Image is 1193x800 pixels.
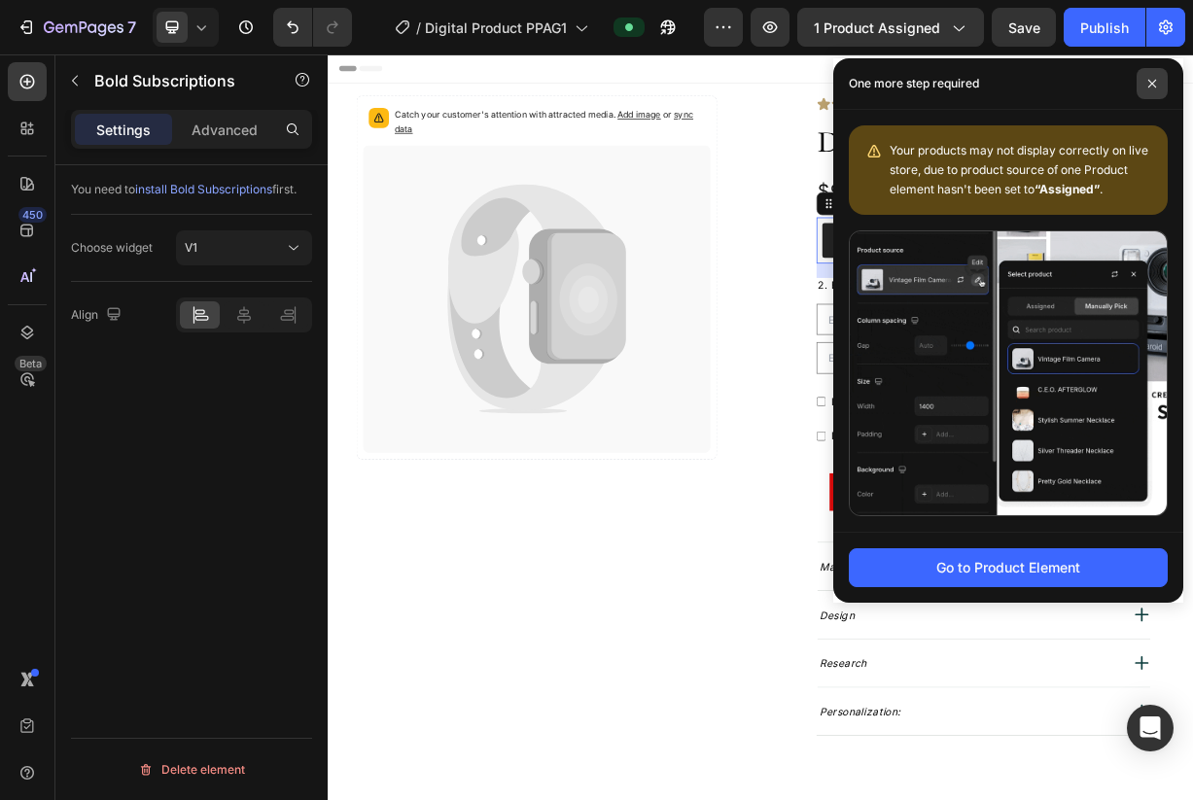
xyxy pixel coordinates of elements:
[94,69,260,92] p: Bold Subscriptions
[1127,705,1174,751] div: Open Intercom Messenger
[425,17,567,38] span: Digital Product PPAG1
[677,565,1093,614] a: Button
[8,8,145,47] button: 7
[659,92,1110,148] h2: Digital Coat Of Arms
[391,74,449,88] span: Add image
[18,207,47,223] div: 450
[661,302,891,319] span: 2. Enter Family Name and Origin:
[672,496,958,533] label: I’m not sure of my Family Coat of Arms
[672,450,1068,487] label: I have my Family Coat of Arms and can provide details
[663,682,727,699] i: Materials
[176,230,312,265] button: V1
[1064,8,1145,47] button: Publish
[770,57,953,76] p: + 5-star reviews
[992,8,1056,47] button: Save
[659,167,734,200] div: $9.99
[15,356,47,371] div: Beta
[71,181,312,198] div: You need to first.
[860,576,910,603] p: Button
[192,120,258,140] p: Advanced
[135,182,272,196] span: install Bold Subscriptions
[936,557,1080,577] div: Go to Product Element
[770,56,817,76] u: 2.232
[721,239,906,260] div: Bold Subscriptions - Version 1
[1008,19,1040,36] span: Save
[667,227,922,274] button: Bold Subscriptions - Version 1
[849,74,979,93] p: One more step required
[1035,182,1100,196] b: “Assigned”
[71,302,125,329] div: Align
[814,17,940,38] span: 1 product assigned
[683,239,706,262] img: Bold%20Subscription.png
[747,178,842,190] p: No compare price
[890,143,1148,196] span: Your products may not display correctly on live store, due to product source of one Product eleme...
[127,16,136,39] p: 7
[849,548,1168,587] button: Go to Product Element
[71,239,153,257] div: Choose widget
[663,748,711,764] i: Design
[185,240,197,255] span: V1
[96,120,151,140] p: Settings
[273,8,352,47] div: Undo/Redo
[659,336,1110,378] input: Enter your Family Name *
[659,388,1110,430] input: Enter your Family Origin
[797,8,984,47] button: 1 product assigned
[71,754,312,785] button: Delete element
[328,54,1193,800] iframe: Design area
[416,17,421,38] span: /
[684,192,793,210] div: Bold Subscriptions
[138,758,245,782] div: Delete element
[1080,17,1129,38] div: Publish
